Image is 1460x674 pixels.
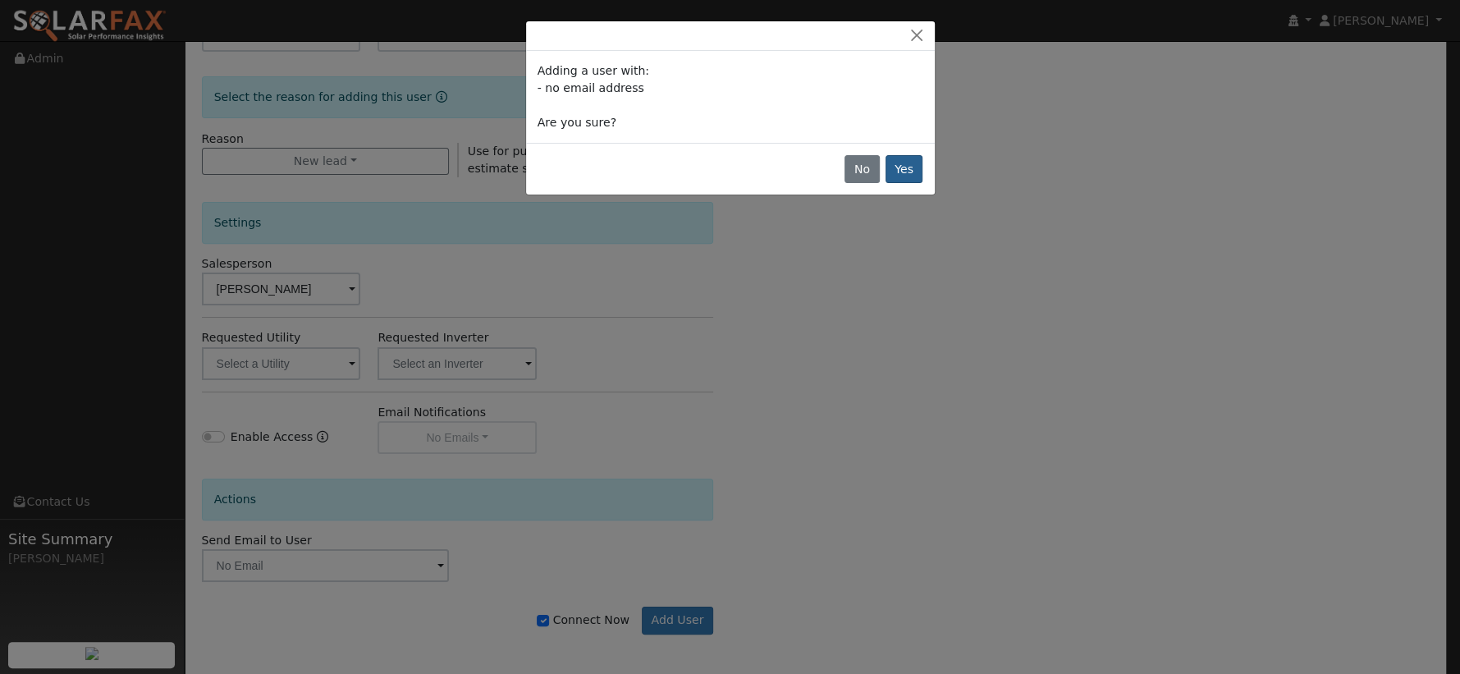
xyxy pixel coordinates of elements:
span: - no email address [538,81,644,94]
button: No [844,155,879,183]
span: Adding a user with: [538,64,649,77]
button: Close [905,27,928,44]
button: Yes [886,155,923,183]
span: Are you sure? [538,116,616,129]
